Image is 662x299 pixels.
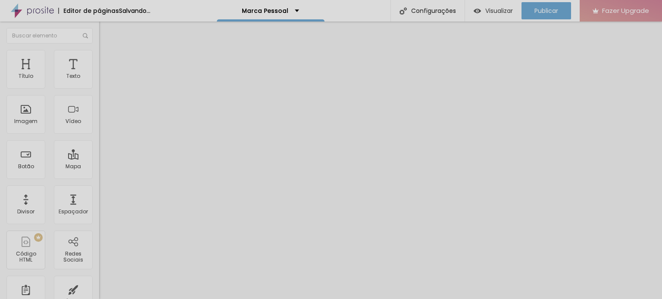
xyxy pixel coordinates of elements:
[56,251,90,263] div: Redes Sociais
[534,7,558,14] span: Publicar
[465,2,521,19] button: Visualizar
[9,251,43,263] div: Código HTML
[400,7,407,15] img: Icone
[474,7,481,15] img: view-1.svg
[602,7,649,14] span: Fazer Upgrade
[119,8,150,14] div: Salvando...
[14,118,37,124] div: Imagem
[58,8,119,14] div: Editor de páginas
[18,163,34,170] div: Botão
[66,118,81,124] div: Vídeo
[17,209,34,215] div: Divisor
[521,2,571,19] button: Publicar
[59,209,88,215] div: Espaçador
[242,8,288,14] p: Marca Pessoal
[66,73,80,79] div: Texto
[83,33,88,38] img: Icone
[66,163,81,170] div: Mapa
[485,7,513,14] span: Visualizar
[19,73,33,79] div: Título
[6,28,93,43] input: Buscar elemento
[99,22,662,299] iframe: Editor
